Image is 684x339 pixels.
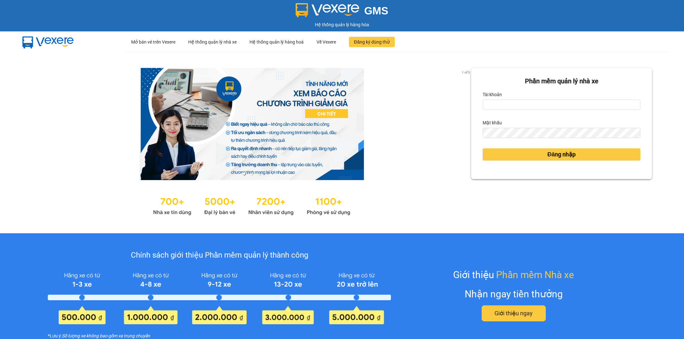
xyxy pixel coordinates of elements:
button: Giới thiệu ngay [482,305,546,321]
span: Đăng ký dùng thử [354,38,390,45]
button: Đăng nhập [483,148,640,161]
button: next slide / item [462,68,471,180]
p: 1 of 3 [460,68,471,76]
span: Giới thiệu ngay [494,309,533,318]
img: mbUUG5Q.png [16,31,80,53]
div: Về Vexere [317,32,336,52]
div: Phần mềm quản lý nhà xe [483,76,640,86]
a: GMS [296,10,388,15]
div: Nhận ngay tiền thưởng [465,286,563,302]
input: Tài khoản [483,100,640,110]
div: Hệ thống quản lý nhà xe [188,32,237,52]
span: Đăng nhập [547,150,576,159]
img: logo 2 [296,3,359,17]
label: Tài khoản [483,89,502,100]
div: Hệ thống quản lý hàng hóa [2,21,682,28]
div: Giới thiệu [453,267,574,282]
button: previous slide / item [32,68,41,180]
button: Đăng ký dùng thử [349,37,395,47]
div: Chính sách giới thiệu Phần mềm quản lý thành công [48,249,391,261]
span: Phần mềm Nhà xe [496,267,574,282]
li: slide item 1 [243,172,245,175]
label: Mật khẩu [483,118,502,128]
div: Mở bán vé trên Vexere [131,32,175,52]
input: Mật khẩu [483,128,640,138]
li: slide item 3 [258,172,261,175]
div: Hệ thống quản lý hàng hoá [249,32,304,52]
img: policy-intruduce-detail.png [48,269,391,325]
span: GMS [364,5,388,17]
img: Statistics.png [153,193,350,217]
li: slide item 2 [250,172,253,175]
